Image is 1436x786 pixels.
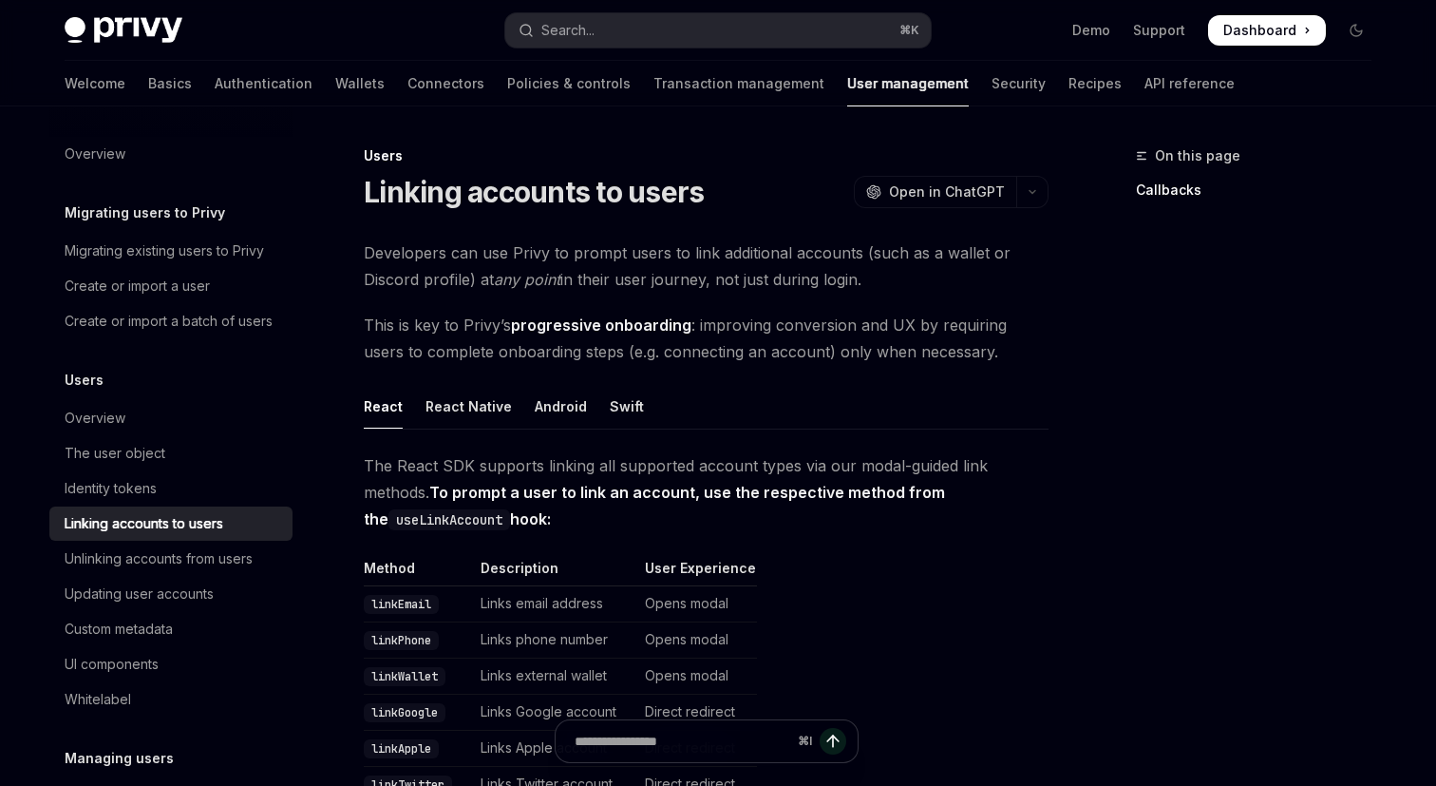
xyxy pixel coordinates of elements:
[364,312,1049,365] span: This is key to Privy’s : improving conversion and UX by requiring users to complete onboarding st...
[854,176,1016,208] button: Open in ChatGPT
[473,559,637,586] th: Description
[507,61,631,106] a: Policies & controls
[653,61,824,106] a: Transaction management
[364,175,704,209] h1: Linking accounts to users
[49,304,293,338] a: Create or import a batch of users
[364,667,445,686] code: linkWallet
[388,509,510,530] code: useLinkAccount
[65,369,104,392] h5: Users
[49,471,293,506] a: Identity tokens
[575,720,790,762] input: Ask a question...
[364,703,445,722] code: linkGoogle
[1068,61,1122,106] a: Recipes
[364,559,473,586] th: Method
[511,316,691,335] strong: progressive onboarding
[49,137,293,171] a: Overview
[65,547,253,570] div: Unlinking accounts from users
[610,384,644,429] div: Swift
[65,583,214,605] div: Updating user accounts
[364,240,1049,293] span: Developers can use Privy to prompt users to link additional accounts (such as a wallet or Discord...
[49,647,293,681] a: UI components
[407,61,484,106] a: Connectors
[49,234,293,268] a: Migrating existing users to Privy
[49,612,293,646] a: Custom metadata
[637,559,757,586] th: User Experience
[899,23,919,38] span: ⌘ K
[637,659,757,695] td: Opens modal
[65,442,165,465] div: The user object
[65,143,125,165] div: Overview
[505,13,931,48] button: Open search
[65,240,264,262] div: Migrating existing users to Privy
[335,61,385,106] a: Wallets
[49,682,293,717] a: Whitelabel
[49,507,293,541] a: Linking accounts to users
[1341,15,1371,46] button: Toggle dark mode
[65,512,223,535] div: Linking accounts to users
[1208,15,1326,46] a: Dashboard
[65,477,157,500] div: Identity tokens
[65,407,125,430] div: Overview
[637,623,757,659] td: Opens modal
[1136,175,1387,205] a: Callbacks
[65,310,273,333] div: Create or import a batch of users
[425,384,512,429] div: React Native
[49,269,293,303] a: Create or import a user
[1155,144,1240,167] span: On this page
[65,653,159,676] div: UI components
[215,61,312,106] a: Authentication
[65,17,182,44] img: dark logo
[637,586,757,623] td: Opens modal
[889,182,1005,201] span: Open in ChatGPT
[473,586,637,623] td: Links email address
[364,483,945,528] strong: To prompt a user to link an account, use the respective method from the hook:
[1072,21,1110,40] a: Demo
[473,623,637,659] td: Links phone number
[364,452,1049,532] span: The React SDK supports linking all supported account types via our modal-guided link methods.
[473,659,637,695] td: Links external wallet
[49,436,293,470] a: The user object
[541,19,595,42] div: Search...
[1133,21,1185,40] a: Support
[65,618,173,641] div: Custom metadata
[992,61,1046,106] a: Security
[65,201,225,224] h5: Migrating users to Privy
[535,384,587,429] div: Android
[49,401,293,435] a: Overview
[847,61,969,106] a: User management
[364,595,439,614] code: linkEmail
[65,61,125,106] a: Welcome
[364,146,1049,165] div: Users
[494,270,560,289] em: any point
[148,61,192,106] a: Basics
[65,688,131,711] div: Whitelabel
[1144,61,1235,106] a: API reference
[473,695,637,731] td: Links Google account
[820,728,846,755] button: Send message
[49,542,293,576] a: Unlinking accounts from users
[65,747,174,770] h5: Managing users
[1223,21,1296,40] span: Dashboard
[65,275,210,297] div: Create or import a user
[637,695,757,731] td: Direct redirect
[364,384,403,429] div: React
[49,577,293,611] a: Updating user accounts
[364,631,439,650] code: linkPhone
